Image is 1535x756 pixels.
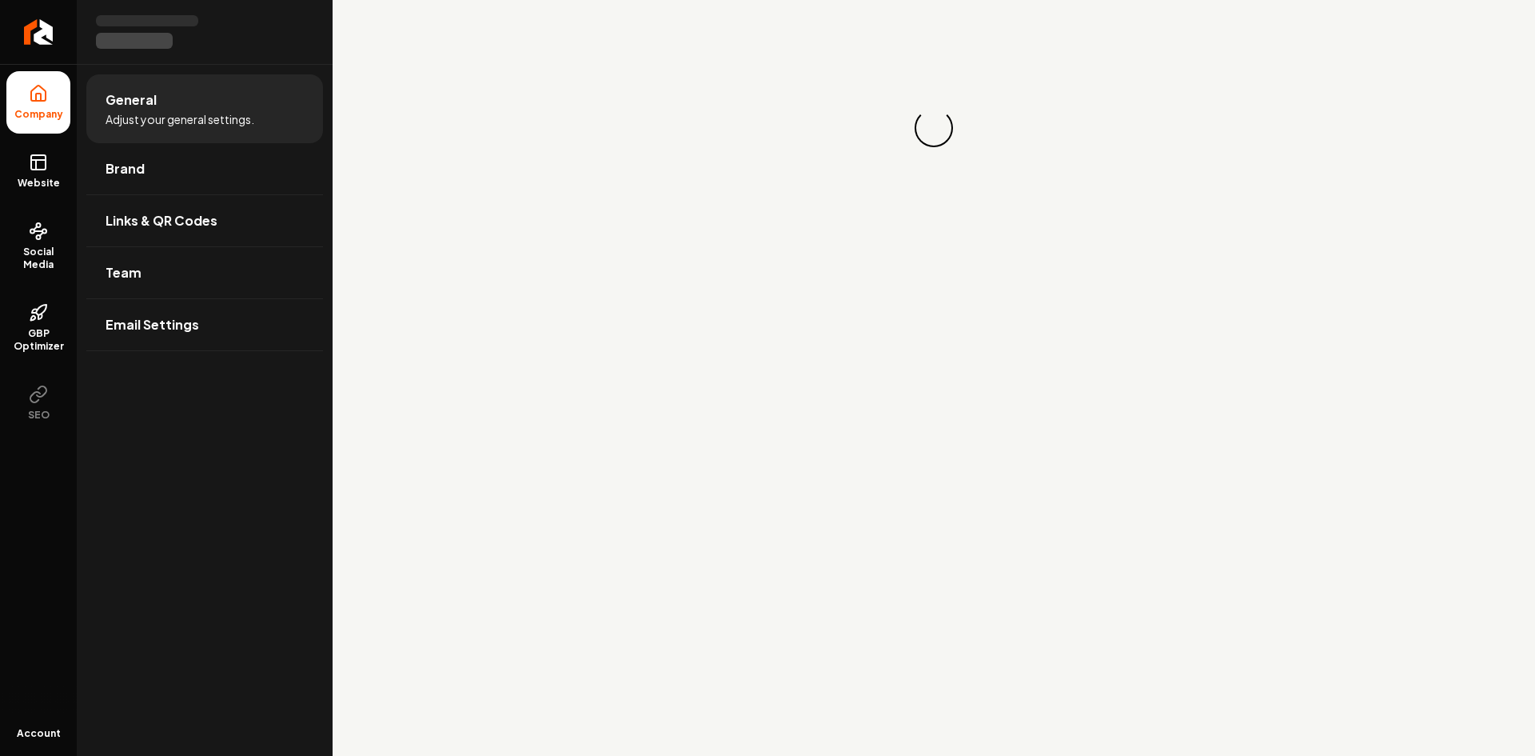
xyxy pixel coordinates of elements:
span: Email Settings [106,315,199,334]
a: GBP Optimizer [6,290,70,366]
span: Links & QR Codes [106,211,217,230]
span: Team [106,263,142,282]
span: Brand [106,159,145,178]
a: Links & QR Codes [86,195,323,246]
span: Website [11,177,66,190]
button: SEO [6,372,70,434]
img: Rebolt Logo [24,19,54,45]
a: Email Settings [86,299,323,350]
span: General [106,90,157,110]
a: Social Media [6,209,70,284]
div: Loading [907,101,961,155]
a: Team [86,247,323,298]
a: Brand [86,143,323,194]
span: Account [17,727,61,740]
a: Website [6,140,70,202]
span: Social Media [6,246,70,271]
span: SEO [22,409,56,422]
span: Adjust your general settings. [106,111,254,127]
span: Company [8,108,70,121]
span: GBP Optimizer [6,327,70,353]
